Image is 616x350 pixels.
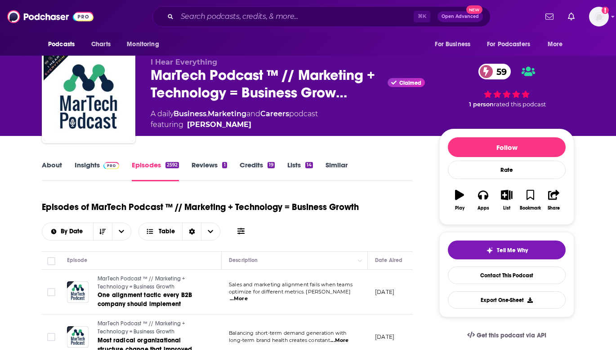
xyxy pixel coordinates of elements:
div: Search podcasts, credits, & more... [152,6,491,27]
span: Table [159,228,175,235]
a: InsightsPodchaser Pro [75,161,119,181]
div: List [503,206,510,211]
span: I Hear Everything [151,58,217,66]
a: Credits19 [240,161,275,181]
span: and [246,109,260,118]
a: About [42,161,62,181]
a: Benjamin Shapiro [187,119,251,130]
a: Get this podcast via API [460,324,554,346]
a: Show notifications dropdown [542,9,557,24]
button: Sort Direction [93,223,112,240]
input: Search podcasts, credits, & more... [177,9,414,24]
span: rated this podcast [494,101,546,108]
div: Sort Direction [182,223,201,240]
button: open menu [121,36,170,53]
span: 59 [487,64,511,79]
span: ...More [330,337,348,344]
p: [DATE] [375,288,394,296]
span: Podcasts [48,38,75,51]
span: For Podcasters [487,38,530,51]
button: Column Actions [355,255,366,266]
span: Claimed [399,81,421,85]
p: [DATE] [375,333,394,341]
span: Tell Me Why [497,247,528,254]
button: Export One-Sheet [448,291,566,309]
span: Toggle select row [47,288,55,296]
span: For Business [435,38,470,51]
div: Apps [478,206,489,211]
a: Show notifications dropdown [564,9,578,24]
button: open menu [42,36,86,53]
span: Monitoring [127,38,159,51]
span: optimize for different metrics. [PERSON_NAME] [229,289,351,295]
a: Business [174,109,206,118]
button: open menu [42,228,93,235]
div: A daily podcast [151,109,318,130]
a: One alignment tactic every B2B company should implement [98,291,205,309]
a: Charts [85,36,116,53]
a: Similar [326,161,348,181]
div: Date Aired [375,255,402,266]
button: Open AdvancedNew [437,11,483,22]
div: 14 [305,162,313,168]
div: Play [455,206,464,211]
button: Bookmark [518,184,542,216]
div: 19 [268,162,275,168]
a: Episodes2592 [132,161,179,181]
button: Follow [448,137,566,157]
button: Play [448,184,471,216]
button: Apps [471,184,495,216]
button: Show profile menu [589,7,609,26]
span: Balancing short-term demand generation with [229,330,346,336]
span: MarTech Podcast ™ // Marketing + Technology = Business Growth [98,320,185,335]
button: open menu [429,36,482,53]
button: Share [542,184,566,216]
span: 1 person [469,101,494,108]
button: open menu [541,36,574,53]
a: Careers [260,109,289,118]
a: MarTech Podcast ™ // Marketing + Technology = Business Growth [98,275,205,291]
span: Logged in as Inkhouse1 [589,7,609,26]
span: MarTech Podcast ™ // Marketing + Technology = Business Growth [98,276,185,290]
div: Share [548,206,560,211]
div: Bookmark [520,206,541,211]
div: Description [229,255,258,266]
img: Podchaser Pro [103,162,119,169]
button: Choose View [138,223,221,241]
span: Sales and marketing alignment fails when teams [229,281,353,288]
img: Podchaser - Follow, Share and Rate Podcasts [7,8,94,25]
div: 1 [222,162,227,168]
span: long-term brand health creates constant [229,337,330,343]
span: Toggle select row [47,333,55,341]
span: Charts [91,38,111,51]
span: More [548,38,563,51]
a: 59 [478,64,511,79]
div: 2592 [165,162,179,168]
button: open menu [481,36,543,53]
span: Open Advanced [442,14,479,19]
a: Reviews1 [192,161,227,181]
a: Contact This Podcast [448,267,566,284]
span: By Date [61,228,86,235]
div: 59 1 personrated this podcast [439,58,574,114]
a: Lists14 [287,161,313,181]
h2: Choose List sort [42,223,131,241]
svg: Add a profile image [602,7,609,14]
h1: Episodes of MarTech Podcast ™ // Marketing + Technology = Business Growth [42,201,359,213]
span: New [466,5,482,14]
div: Episode [67,255,87,266]
button: tell me why sparkleTell Me Why [448,241,566,259]
button: open menu [112,223,131,240]
span: featuring [151,119,318,130]
img: MarTech Podcast ™ // Marketing + Technology = Business Growth [44,52,134,141]
button: List [495,184,518,216]
a: MarTech Podcast ™ // Marketing + Technology = Business Growth [98,320,205,336]
span: One alignment tactic every B2B company should implement [98,291,192,308]
span: ...More [230,295,248,302]
img: User Profile [589,7,609,26]
span: , [206,109,208,118]
img: tell me why sparkle [486,247,493,254]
